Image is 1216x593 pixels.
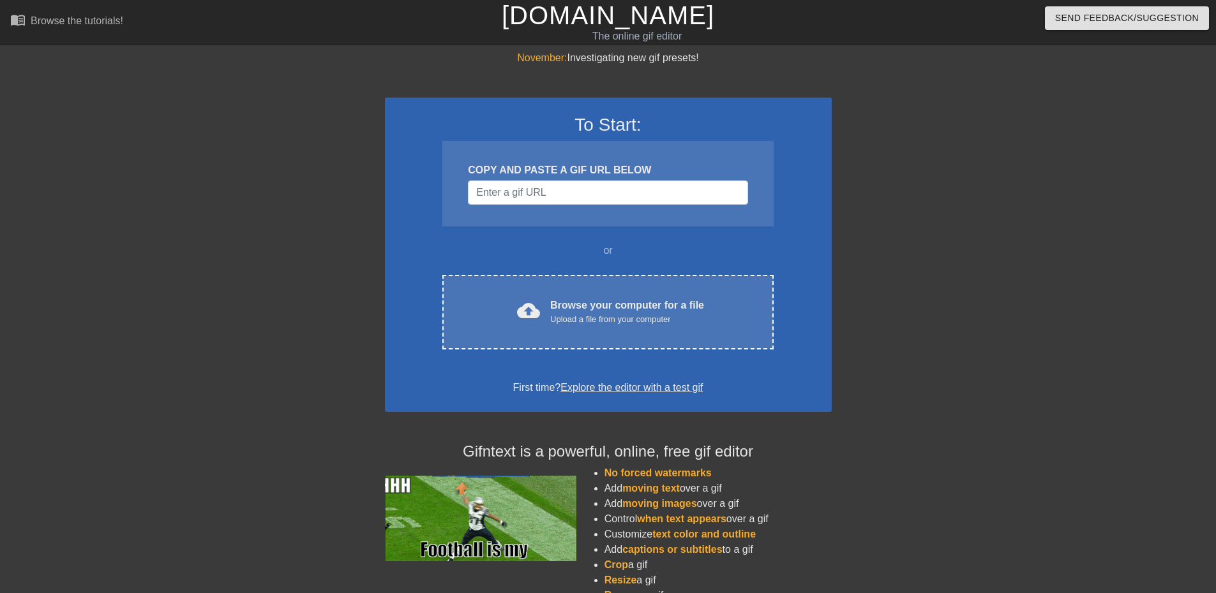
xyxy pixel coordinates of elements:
[604,496,832,511] li: Add over a gif
[622,483,680,494] span: moving text
[622,544,722,555] span: captions or subtitles
[517,52,567,63] span: November:
[10,12,26,27] span: menu_book
[402,380,815,395] div: First time?
[604,527,832,542] li: Customize
[604,557,832,573] li: a gif
[31,15,123,26] div: Browse the tutorials!
[604,559,628,570] span: Crop
[604,575,637,585] span: Resize
[1055,10,1199,26] span: Send Feedback/Suggestion
[385,443,832,461] h4: Gifntext is a powerful, online, free gif editor
[604,481,832,496] li: Add over a gif
[550,313,704,326] div: Upload a file from your computer
[1045,6,1209,30] button: Send Feedback/Suggestion
[604,511,832,527] li: Control over a gif
[517,299,540,322] span: cloud_upload
[385,50,832,66] div: Investigating new gif presets!
[550,298,704,326] div: Browse your computer for a file
[385,476,576,561] img: football_small.gif
[418,243,799,258] div: or
[637,513,726,524] span: when text appears
[468,163,747,178] div: COPY AND PASTE A GIF URL BELOW
[622,498,696,509] span: moving images
[652,529,756,539] span: text color and outline
[402,114,815,136] h3: To Start:
[10,12,123,32] a: Browse the tutorials!
[604,573,832,588] li: a gif
[560,382,703,393] a: Explore the editor with a test gif
[468,180,747,205] input: Username
[502,1,714,29] a: [DOMAIN_NAME]
[412,29,862,44] div: The online gif editor
[604,467,712,478] span: No forced watermarks
[604,542,832,557] li: Add to a gif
